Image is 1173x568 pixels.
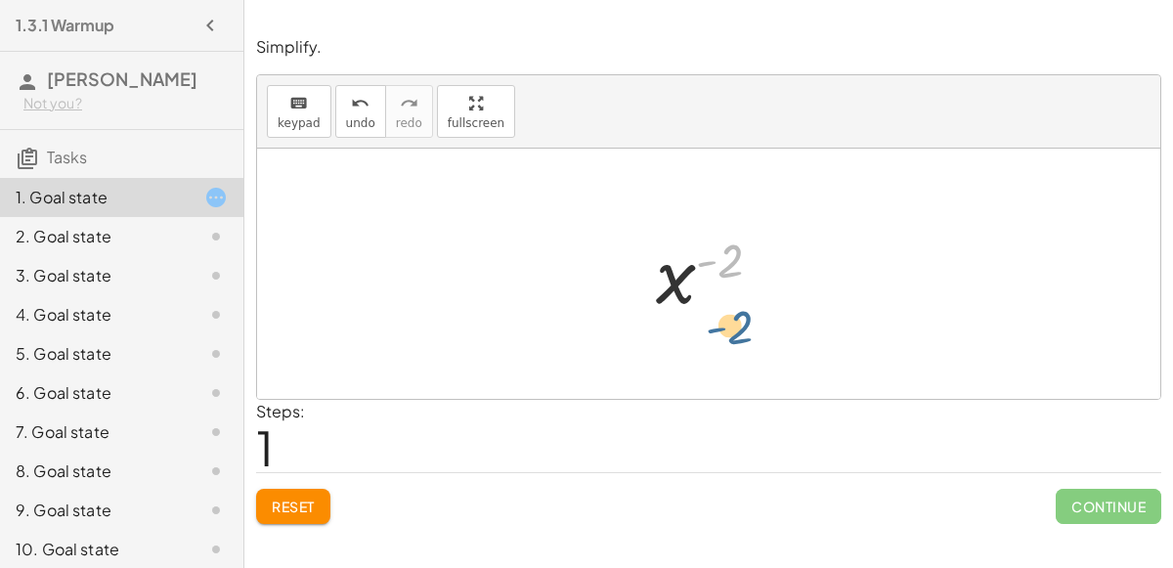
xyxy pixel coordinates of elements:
[16,342,173,366] div: 5. Goal state
[16,225,173,248] div: 2. Goal state
[351,92,369,115] i: undo
[16,14,114,37] h4: 1.3.1 Warmup
[400,92,418,115] i: redo
[16,381,173,405] div: 6. Goal state
[16,420,173,444] div: 7. Goal state
[385,85,433,138] button: redoredo
[204,420,228,444] i: Task not started.
[396,116,422,130] span: redo
[16,264,173,287] div: 3. Goal state
[204,381,228,405] i: Task not started.
[204,538,228,561] i: Task not started.
[204,264,228,287] i: Task not started.
[47,67,197,90] span: [PERSON_NAME]
[16,186,173,209] div: 1. Goal state
[272,498,315,515] span: Reset
[16,459,173,483] div: 8. Goal state
[256,401,305,421] label: Steps:
[448,116,504,130] span: fullscreen
[204,225,228,248] i: Task not started.
[256,417,274,477] span: 1
[256,489,330,524] button: Reset
[204,186,228,209] i: Task started.
[204,342,228,366] i: Task not started.
[267,85,331,138] button: keyboardkeypad
[256,36,1161,59] p: Simplify.
[204,499,228,522] i: Task not started.
[47,147,87,167] span: Tasks
[16,499,173,522] div: 9. Goal state
[204,303,228,327] i: Task not started.
[335,85,386,138] button: undoundo
[204,459,228,483] i: Task not started.
[16,303,173,327] div: 4. Goal state
[437,85,515,138] button: fullscreen
[289,92,308,115] i: keyboard
[346,116,375,130] span: undo
[278,116,321,130] span: keypad
[23,94,228,113] div: Not you?
[16,538,173,561] div: 10. Goal state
